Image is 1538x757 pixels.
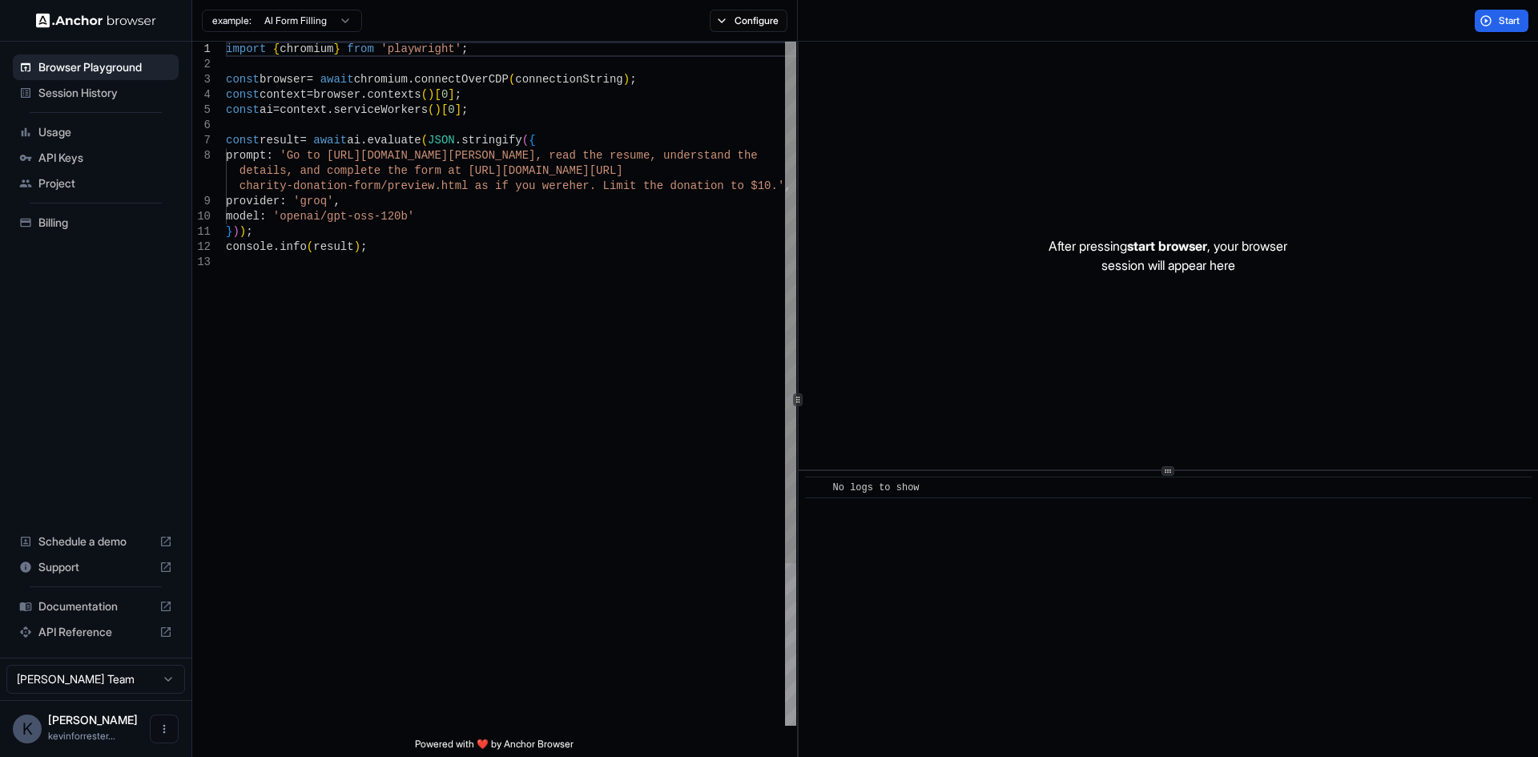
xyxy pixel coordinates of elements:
[347,42,374,55] span: from
[192,118,211,133] div: 6
[192,240,211,255] div: 12
[226,103,260,116] span: const
[38,624,153,640] span: API Reference
[226,225,232,238] span: }
[38,559,153,575] span: Support
[428,103,434,116] span: (
[441,88,448,101] span: 0
[313,240,353,253] span: result
[38,598,153,614] span: Documentation
[48,730,115,742] span: kevinforrester744@gmail.com
[13,210,179,236] div: Billing
[260,103,273,116] span: ai
[441,103,448,116] span: [
[150,715,179,743] button: Open menu
[13,619,179,645] div: API Reference
[522,134,529,147] span: (
[280,103,327,116] span: context
[333,195,340,207] span: ,
[192,224,211,240] div: 11
[813,480,821,496] span: ​
[327,103,333,116] span: .
[1127,238,1207,254] span: start browser
[415,738,574,757] span: Powered with ❤️ by Anchor Browser
[240,225,246,238] span: )
[38,59,172,75] span: Browser Playground
[38,534,153,550] span: Schedule a demo
[421,134,428,147] span: (
[280,149,562,162] span: 'Go to [URL][DOMAIN_NAME][PERSON_NAME], re
[13,594,179,619] div: Documentation
[455,88,461,101] span: ;
[630,73,636,86] span: ;
[226,88,260,101] span: const
[623,73,630,86] span: )
[367,134,421,147] span: evaluate
[461,42,468,55] span: ;
[260,88,307,101] span: context
[260,73,307,86] span: browser
[280,42,333,55] span: chromium
[273,103,280,116] span: =
[509,73,515,86] span: (
[280,195,286,207] span: :
[192,103,211,118] div: 5
[38,175,172,191] span: Project
[226,210,260,223] span: model
[226,240,273,253] span: console
[710,10,787,32] button: Configure
[13,715,42,743] div: K
[307,88,313,101] span: =
[38,150,172,166] span: API Keys
[562,149,758,162] span: ad the resume, understand the
[408,73,414,86] span: .
[192,194,211,209] div: 9
[192,255,211,270] div: 13
[38,215,172,231] span: Billing
[455,134,461,147] span: .
[360,88,367,101] span: .
[192,209,211,224] div: 10
[13,554,179,580] div: Support
[380,42,461,55] span: 'playwright'
[38,85,172,101] span: Session History
[226,149,266,162] span: prompt
[461,134,522,147] span: stringify
[1499,14,1521,27] span: Start
[226,73,260,86] span: const
[360,240,367,253] span: ;
[293,195,333,207] span: 'groq'
[360,134,367,147] span: .
[307,240,313,253] span: (
[1049,236,1287,275] p: After pressing , your browser session will appear here
[300,134,306,147] span: =
[240,164,502,177] span: details, and complete the form at [URL]
[192,87,211,103] div: 4
[529,134,535,147] span: {
[833,482,920,493] span: No logs to show
[354,73,408,86] span: chromium
[13,80,179,106] div: Session History
[333,103,428,116] span: serviceWorkers
[280,240,307,253] span: info
[313,134,347,147] span: await
[515,73,622,86] span: connectionString
[13,119,179,145] div: Usage
[240,179,570,192] span: charity-donation-form/preview.html as if you were
[266,149,272,162] span: :
[448,88,454,101] span: ]
[232,225,239,238] span: )
[428,134,455,147] span: JSON
[313,88,360,101] span: browser
[36,13,156,28] img: Anchor Logo
[13,54,179,80] div: Browser Playground
[273,240,280,253] span: .
[13,145,179,171] div: API Keys
[260,134,300,147] span: result
[448,103,454,116] span: 0
[367,88,421,101] span: contexts
[226,42,266,55] span: import
[192,42,211,57] div: 1
[333,42,340,55] span: }
[347,134,360,147] span: ai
